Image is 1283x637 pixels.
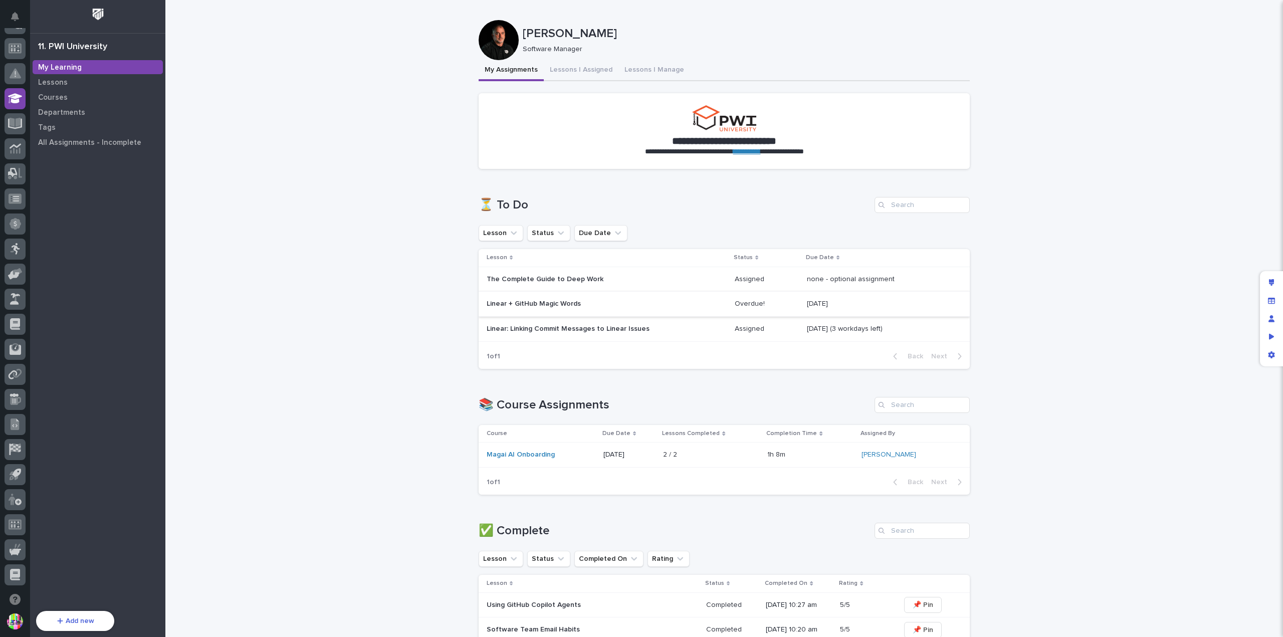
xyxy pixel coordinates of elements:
[904,597,942,613] button: 📌 Pin
[10,241,18,249] div: 📖
[479,292,970,317] tr: Linear + GitHub Magic WordsOverdue!Overdue! [DATE][DATE]
[479,443,970,468] tr: Magai AI Onboarding [DATE]2 / 22 / 2 1h 8m1h 8m [PERSON_NAME]
[38,108,85,117] p: Departments
[71,264,121,272] a: Powered byPylon
[618,60,690,81] button: Lessons I Manage
[807,298,830,308] p: [DATE]
[1262,274,1280,292] div: Edit layout
[20,240,55,250] span: Help Docs
[487,601,662,609] p: Using GitHub Copilot Agents
[648,551,690,567] button: Rating
[83,198,87,206] span: •
[21,111,39,129] img: 4614488137333_bcb353cd0bb836b1afe7_72.png
[30,90,165,105] a: Courses
[487,300,662,308] p: Linear + GitHub Magic Words
[89,198,109,206] span: [DATE]
[574,551,644,567] button: Completed On
[861,428,895,439] p: Assigned By
[59,236,132,254] a: 🔗Onboarding Call
[170,114,182,126] button: Start new chat
[692,105,756,131] img: pwi-university-small.png
[523,45,962,54] p: Software Manager
[603,451,655,459] p: [DATE]
[5,6,26,27] button: Notifications
[913,600,933,610] span: 📌 Pin
[875,397,970,413] input: Search
[1262,292,1280,310] div: Manage fields and data
[479,524,871,538] h1: ✅ Complete
[875,523,970,539] div: Search
[13,12,26,28] div: Notifications
[479,317,970,342] tr: Linear: Linking Commit Messages to Linear IssuesAssignedAssigned [DATE] (3 workdays left)[DATE] (...
[479,267,970,292] tr: The Complete Guide to Deep WorkAssignedAssigned none - optional assignmentnone - optional assignment
[5,589,26,610] button: Open support chat
[602,428,630,439] p: Due Date
[487,625,662,634] p: Software Team Email Habits
[479,60,544,81] button: My Assignments
[931,479,953,486] span: Next
[38,42,107,53] div: 11. PWI University
[927,478,970,487] button: Next
[10,146,67,154] div: Past conversations
[885,352,927,361] button: Back
[1262,346,1280,364] div: App settings
[913,625,933,635] span: 📌 Pin
[544,60,618,81] button: Lessons I Assigned
[527,225,570,241] button: Status
[45,111,164,121] div: Start new chat
[1262,328,1280,346] div: Preview as
[5,611,26,632] button: users-avatar
[706,599,744,609] p: Completed
[839,578,858,589] p: Rating
[36,611,114,631] button: Add new
[479,551,523,567] button: Lesson
[663,449,679,459] p: 2 / 2
[10,40,182,56] p: Welcome 👋
[734,252,753,263] p: Status
[479,592,970,617] tr: Using GitHub Copilot AgentsCompletedCompleted [DATE] 10:27 am5/55/5 📌 Pin
[83,171,87,179] span: •
[1262,310,1280,328] div: Manage users
[487,275,662,284] p: The Complete Guide to Deep Work
[487,428,507,439] p: Course
[30,120,165,135] a: Tags
[766,625,832,634] p: [DATE] 10:20 am
[766,428,817,439] p: Completion Time
[766,601,832,609] p: [DATE] 10:27 am
[902,479,923,486] span: Back
[89,171,109,179] span: [DATE]
[10,10,30,30] img: Stacker
[487,451,555,459] a: Magai AI Onboarding
[20,171,28,179] img: 1736555164131-43832dd5-751b-4058-ba23-39d91318e5a0
[735,323,766,333] p: Assigned
[479,225,523,241] button: Lesson
[155,144,182,156] button: See all
[487,252,507,263] p: Lesson
[487,325,662,333] p: Linear: Linking Commit Messages to Linear Issues
[479,198,871,213] h1: ⏳ To Do
[38,123,56,132] p: Tags
[527,551,570,567] button: Status
[45,121,138,129] div: We're available if you need us!
[902,353,923,360] span: Back
[31,171,81,179] span: [PERSON_NAME]
[840,599,852,609] p: 5/5
[30,75,165,90] a: Lessons
[807,273,897,284] p: none - optional assignment
[735,273,766,284] p: Assigned
[806,252,834,263] p: Due Date
[10,111,28,129] img: 1736555164131-43832dd5-751b-4058-ba23-39d91318e5a0
[479,344,508,369] p: 1 of 1
[931,353,953,360] span: Next
[38,93,68,102] p: Courses
[706,623,744,634] p: Completed
[38,78,68,87] p: Lessons
[875,197,970,213] input: Search
[38,63,82,72] p: My Learning
[10,161,26,177] img: Brittany
[31,198,81,206] span: [PERSON_NAME]
[479,398,871,412] h1: 📚 Course Assignments
[927,352,970,361] button: Next
[574,225,627,241] button: Due Date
